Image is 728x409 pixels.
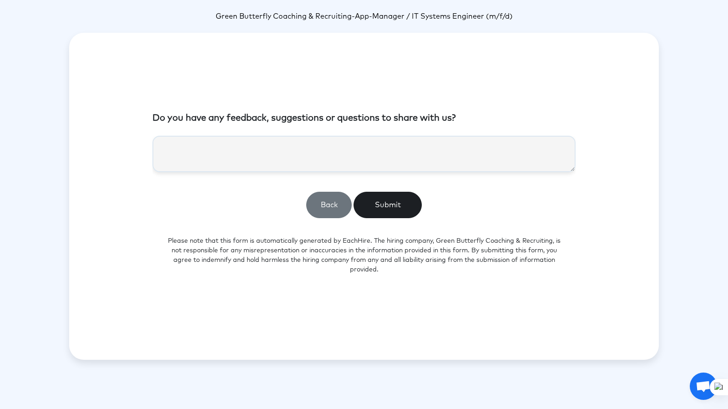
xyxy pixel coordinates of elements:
button: Back [306,192,352,218]
p: Please note that this form is automatically generated by EachHire. The hiring company, Green Butt... [152,225,576,286]
span: App-Manager / IT Systems Engineer (m/f/d) [355,13,513,20]
span: Green Butterfly Coaching & Recruiting [216,13,352,20]
p: Do you have any feedback, suggestions or questions to share with us? [152,111,576,125]
a: Open chat [690,373,717,400]
button: Submit [354,192,422,218]
p: - [69,11,659,22]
